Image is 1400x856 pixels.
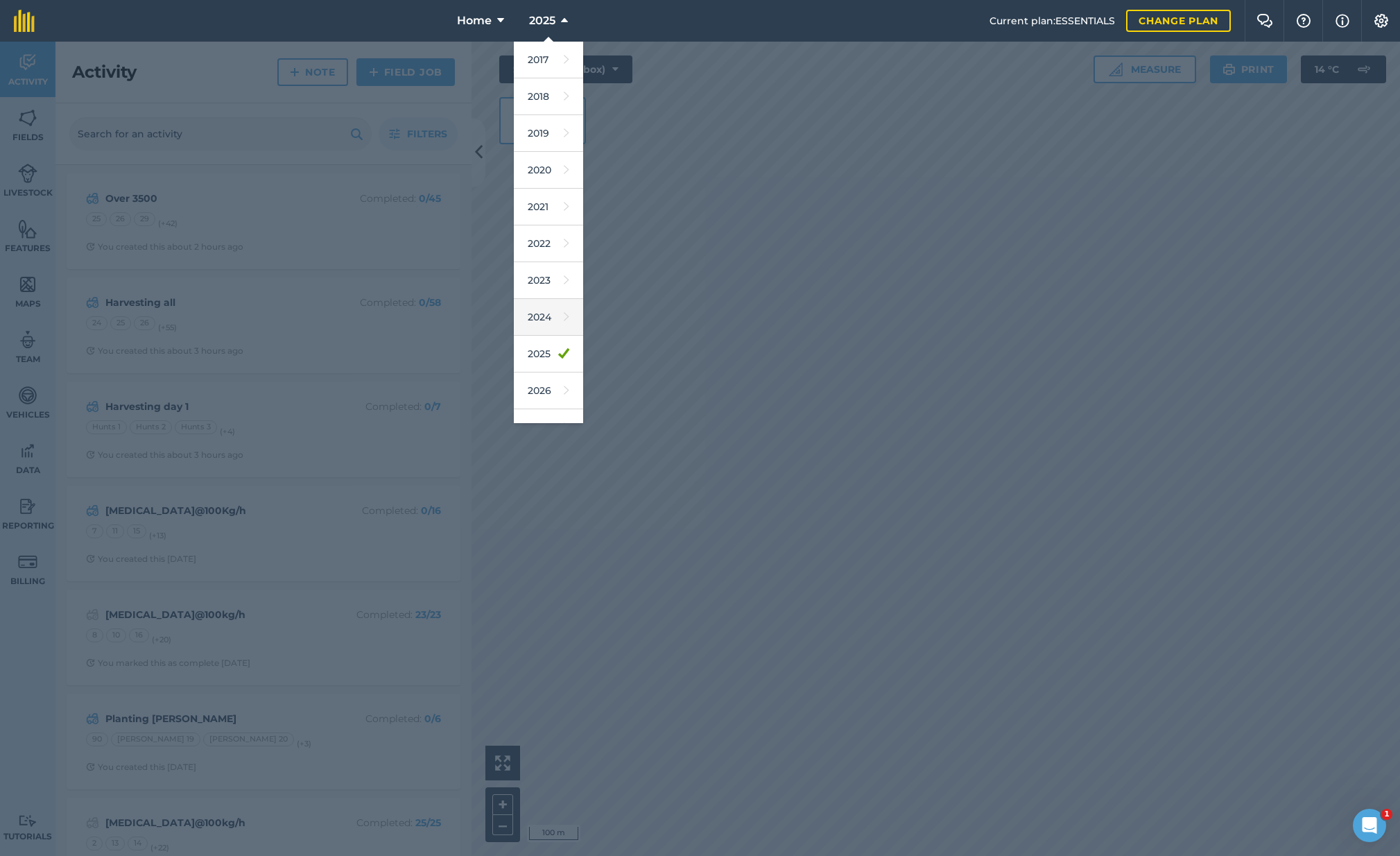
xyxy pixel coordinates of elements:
[514,299,583,336] a: 2024
[514,42,583,78] a: 2017
[514,373,583,409] a: 2026
[514,115,583,152] a: 2019
[514,262,583,299] a: 2023
[1353,809,1386,842] iframe: Intercom live chat
[457,12,492,29] span: Home
[514,78,583,115] a: 2018
[989,13,1115,28] span: Current plan : ESSENTIALS
[514,336,583,373] a: 2025
[529,12,555,29] span: 2025
[1295,14,1312,28] img: A question mark icon
[514,152,583,189] a: 2020
[514,409,583,446] a: 2027
[1336,12,1349,29] img: svg+xml;base64,PHN2ZyB4bWxucz0iaHR0cDovL3d3dy53My5vcmcvMjAwMC9zdmciIHdpZHRoPSIxNyIgaGVpZ2h0PSIxNy...
[1256,14,1273,28] img: Two speech bubbles overlapping with the left bubble in the forefront
[514,225,583,262] a: 2022
[1126,10,1231,32] a: Change plan
[1373,14,1390,28] img: A cog icon
[1381,809,1392,820] span: 1
[514,189,583,225] a: 2021
[14,10,35,32] img: fieldmargin Logo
